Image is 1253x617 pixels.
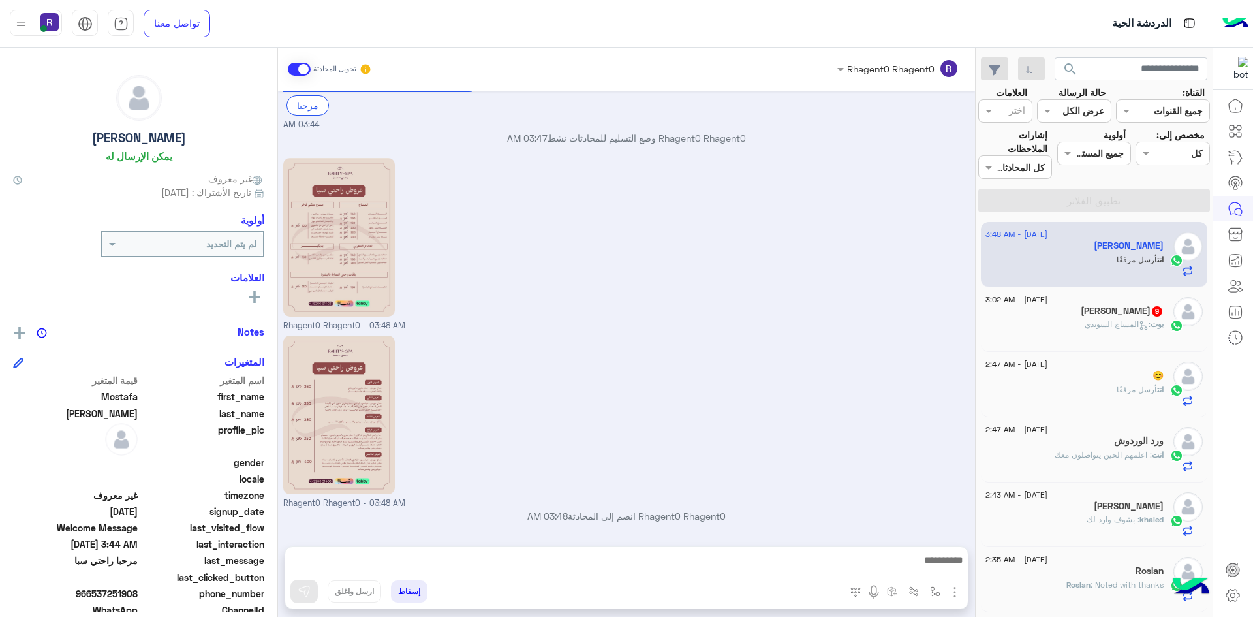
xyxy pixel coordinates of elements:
[1173,557,1203,586] img: defaultAdmin.png
[106,150,172,162] h6: يمكن الإرسال له
[144,10,210,37] a: تواصل معنا
[140,571,265,584] span: last_clicked_button
[1062,61,1078,77] span: search
[13,554,138,567] span: مرحبا راحتي سبا
[1117,385,1157,394] span: أرسل مرفقًا
[1173,297,1203,326] img: defaultAdmin.png
[140,390,265,403] span: first_name
[1168,565,1214,610] img: hulul-logo.png
[1055,450,1152,460] span: اعلمهم الحين يتواصلون معك
[1152,450,1164,460] span: انت
[286,95,329,116] div: مرحبا
[140,505,265,518] span: signup_date
[1152,306,1162,317] span: 9
[13,587,138,601] span: 966537251908
[13,16,29,32] img: profile
[947,584,963,600] img: send attachment
[283,158,395,317] img: 2KfZhNmF2LPYp9isLmpwZw%3D%3D.jpg
[1222,10,1248,37] img: Logo
[238,326,264,338] h6: Notes
[13,472,138,486] span: null
[13,571,138,584] span: null
[1157,385,1164,394] span: انت
[866,584,882,600] img: send voice note
[1094,501,1164,512] h5: khaled alsharef
[328,580,381,603] button: ارسل واغلق
[283,336,395,494] img: 2KfZhNio2KfZgtin2KouanBn.jpg
[1081,306,1164,317] h5: Abdulrhman Alzhrani
[1156,128,1205,142] label: مخصص إلى:
[1152,370,1164,381] h5: 😊
[13,537,138,551] span: 2025-08-21T00:44:35.708Z
[1136,565,1164,577] h5: Roslan
[208,172,264,185] span: غير معروف
[283,320,405,332] span: Rhagent0 Rhagent0 - 03:48 AM
[391,580,427,603] button: إسقاط
[985,554,1047,565] span: [DATE] - 2:35 AM
[140,587,265,601] span: phone_number
[37,328,47,338] img: notes
[996,86,1027,99] label: العلامات
[140,472,265,486] span: locale
[903,580,925,602] button: Trigger scenario
[13,505,138,518] span: 2025-08-21T00:44:35.716Z
[1170,384,1183,397] img: WhatsApp
[92,131,186,146] h5: [PERSON_NAME]
[1170,449,1183,462] img: WhatsApp
[140,456,265,469] span: gender
[978,128,1047,156] label: إشارات الملاحظات
[930,586,940,597] img: select flow
[1059,86,1106,99] label: حالة الرسالة
[850,587,861,597] img: make a call
[985,358,1047,370] span: [DATE] - 2:47 AM
[313,64,356,74] small: تحويل المحادثة
[1139,514,1164,524] span: khaled
[1094,240,1164,251] h5: Mostafa Mohamed
[13,603,138,617] span: 2
[14,327,25,339] img: add
[978,189,1210,212] button: تطبيق الفلاتر
[887,586,897,597] img: create order
[1173,232,1203,261] img: defaultAdmin.png
[224,356,264,368] h6: المتغيرات
[1170,254,1183,267] img: WhatsApp
[140,423,265,453] span: profile_pic
[985,489,1047,501] span: [DATE] - 2:43 AM
[1114,435,1164,447] h5: ورد الوردوش
[925,580,946,602] button: select flow
[507,133,548,144] span: 03:47 AM
[1091,580,1164,590] span: Noted with thanks
[108,10,134,37] a: tab
[13,488,138,502] span: غير معروف
[1173,492,1203,522] img: defaultAdmin.png
[140,488,265,502] span: timezone
[1170,514,1183,528] img: WhatsApp
[1066,580,1091,590] span: Roslan
[140,407,265,420] span: last_name
[13,407,138,420] span: Mohamed
[1225,57,1248,80] img: 322853014244696
[1085,319,1151,329] span: : المساج السويدي
[1173,362,1203,391] img: defaultAdmin.png
[13,373,138,387] span: قيمة المتغير
[105,423,138,456] img: defaultAdmin.png
[140,603,265,617] span: ChannelId
[140,521,265,535] span: last_visited_flow
[13,521,138,535] span: Welcome Message
[1183,86,1205,99] label: القناة:
[1055,57,1087,86] button: search
[283,131,970,145] p: Rhagent0 Rhagent0 وضع التسليم للمحادثات نشط
[161,185,251,199] span: تاريخ الأشتراك : [DATE]
[1117,255,1157,264] span: أرسل مرفقًا
[140,554,265,567] span: last_message
[1009,103,1027,120] div: اختر
[1087,514,1139,524] span: بشوف وارد لك
[1170,319,1183,332] img: WhatsApp
[985,229,1047,240] span: [DATE] - 3:48 AM
[283,498,405,510] span: Rhagent0 Rhagent0 - 03:48 AM
[40,13,59,31] img: userImage
[241,214,264,226] h6: أولوية
[882,580,903,602] button: create order
[114,16,129,31] img: tab
[1151,319,1164,329] span: بوت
